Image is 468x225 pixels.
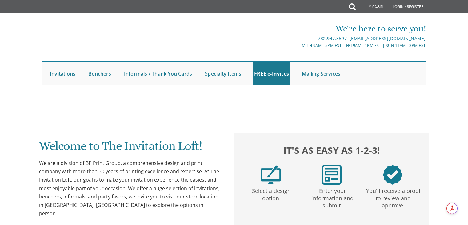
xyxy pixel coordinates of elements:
[87,62,113,85] a: Benchers
[383,165,402,185] img: step3.png
[350,35,426,41] a: [EMAIL_ADDRESS][DOMAIN_NAME]
[355,1,388,13] a: My Cart
[170,35,426,42] div: |
[240,143,423,157] h2: It's as easy as 1-2-3!
[122,62,194,85] a: Informals / Thank You Cards
[261,165,281,185] img: step1.png
[39,139,222,157] h1: Welcome to The Invitation Loft!
[170,42,426,49] div: M-Th 9am - 5pm EST | Fri 9am - 1pm EST | Sun 11am - 3pm EST
[242,185,301,202] p: Select a design option.
[300,62,342,85] a: Mailing Services
[253,62,290,85] a: FREE e-Invites
[322,165,342,185] img: step2.png
[48,62,77,85] a: Invitations
[170,22,426,35] div: We're here to serve you!
[303,185,362,209] p: Enter your information and submit.
[364,185,422,209] p: You'll receive a proof to review and approve.
[203,62,243,85] a: Specialty Items
[39,159,222,218] div: We are a division of BP Print Group, a comprehensive design and print company with more than 30 y...
[318,35,347,41] a: 732.947.3597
